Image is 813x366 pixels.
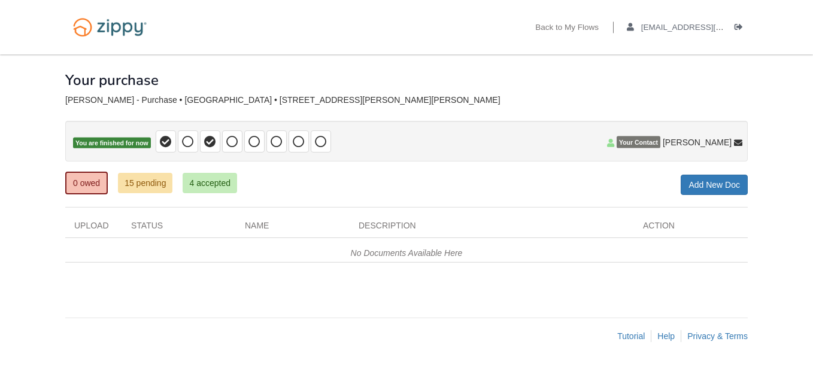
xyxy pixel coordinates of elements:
div: Status [122,219,236,237]
a: Tutorial [617,331,645,341]
a: edit profile [627,23,778,35]
div: Upload [65,219,122,237]
span: [PERSON_NAME] [663,136,732,148]
a: 4 accepted [183,173,237,193]
a: Log out [735,23,748,35]
img: Logo [65,12,154,42]
div: Description [350,219,634,237]
span: You are finished for now [73,138,151,149]
a: 15 pending [118,173,172,193]
em: No Documents Available Here [351,248,463,258]
div: Action [634,219,748,237]
a: Help [657,331,675,341]
span: princess.shay1998@gmail.com [641,23,778,32]
div: Name [236,219,350,237]
div: [PERSON_NAME] - Purchase • [GEOGRAPHIC_DATA] • [STREET_ADDRESS][PERSON_NAME][PERSON_NAME] [65,95,748,105]
span: Your Contact [617,136,660,148]
a: Add New Doc [681,175,748,195]
a: 0 owed [65,172,108,194]
h1: Your purchase [65,72,159,88]
a: Back to My Flows [535,23,599,35]
a: Privacy & Terms [687,331,748,341]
